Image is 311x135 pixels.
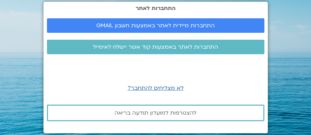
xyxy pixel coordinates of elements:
span: להצטרפות למועדון תודעה בריאה [115,110,196,116]
h2: התחברות לאתר [47,5,264,11]
a: התחברות לאתר באמצעות קוד אשר יישלח לאימייל [47,40,264,54]
span: התחברות לאתר באמצעות קוד אשר יישלח לאימייל [93,44,218,50]
a: להצטרפות למועדון תודעה בריאה [47,105,264,121]
span: התחברות מיידית לאתר באמצעות חשבון GMAIL [96,22,215,29]
a: התחברות מיידית לאתר באמצעות חשבון GMAIL [47,18,264,33]
a: לא מצליחים להתחבר? [128,84,184,92]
